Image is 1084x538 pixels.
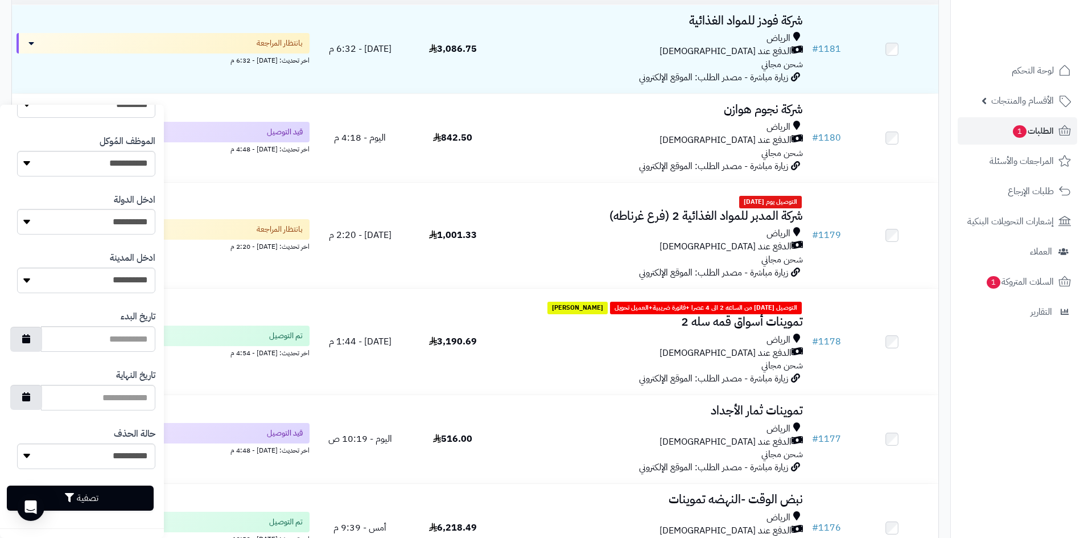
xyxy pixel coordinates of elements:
span: تم التوصيل [269,330,303,342]
span: [PERSON_NAME] [547,302,608,314]
a: إشعارات التحويلات البنكية [958,208,1077,235]
a: السلات المتروكة1 [958,268,1077,295]
span: زيارة مباشرة - مصدر الطلب: الموقع الإلكتروني [639,372,788,385]
span: # [812,335,818,348]
span: المراجعات والأسئلة [990,153,1054,169]
span: الرياض [766,32,790,45]
img: logo-2.png [1007,32,1073,56]
span: شحن مجاني [761,447,803,461]
h3: تموينات ثمار الأجداد [504,404,803,417]
a: #1180 [812,131,841,145]
span: التقارير [1031,304,1052,320]
a: #1181 [812,42,841,56]
span: زيارة مباشرة - مصدر الطلب: الموقع الإلكتروني [639,159,788,173]
label: الموظف المُوكل [100,135,155,148]
a: #1179 [812,228,841,242]
span: 842.50 [433,131,472,145]
a: المراجعات والأسئلة [958,147,1077,175]
span: شحن مجاني [761,359,803,372]
label: ادخل المدينة [110,252,155,265]
span: [DATE] - 2:20 م [329,228,391,242]
span: الدفع عند [DEMOGRAPHIC_DATA] [660,45,792,58]
a: التقارير [958,298,1077,326]
a: الطلبات1 [958,117,1077,145]
span: الدفع عند [DEMOGRAPHIC_DATA] [660,347,792,360]
span: زيارة مباشرة - مصدر الطلب: الموقع الإلكتروني [639,461,788,474]
span: اليوم - 10:19 ص [328,432,392,446]
div: Open Intercom Messenger [17,494,44,521]
h3: شركة المدبر للمواد الغذائية 2 (فرع غرناطه) [504,210,803,223]
h3: شركة فودز للمواد الغذائية [504,14,803,27]
span: الدفع عند [DEMOGRAPHIC_DATA] [660,524,792,537]
span: الأقسام والمنتجات [991,93,1054,109]
span: شحن مجاني [761,146,803,160]
span: أمس - 9:39 م [333,521,386,535]
span: # [812,432,818,446]
span: العملاء [1030,244,1052,260]
span: الطلبات [1012,123,1054,139]
span: إشعارات التحويلات البنكية [967,213,1054,229]
span: طلبات الإرجاع [1008,183,1054,199]
label: تاريخ البدء [121,310,155,323]
span: التوصيل يوم [DATE] [739,196,802,208]
a: #1177 [812,432,841,446]
span: الرياض [766,422,790,436]
span: الرياض [766,334,790,347]
a: العملاء [958,238,1077,265]
span: بانتظار المراجعة [257,224,303,235]
span: قيد التوصيل [267,126,303,138]
span: التوصيل [DATE] من الساعه 2 الى 4 عصرا +فاتورة ضريبية+العميل تحويل [610,302,802,314]
span: 1 [1013,125,1027,138]
span: شحن مجاني [761,253,803,266]
span: [DATE] - 1:44 م [329,335,391,348]
h3: تموينات أسواق قمه سله 2 [504,315,803,328]
span: # [812,521,818,535]
span: الدفع عند [DEMOGRAPHIC_DATA] [660,240,792,253]
span: 516.00 [433,432,472,446]
span: 3,086.75 [429,42,477,56]
span: اليوم - 4:18 م [334,131,386,145]
h3: شركة نجوم هوازن [504,103,803,116]
span: قيد التوصيل [267,428,303,439]
h3: نبض الوقت -النهضه تموينات [504,493,803,506]
span: تم التوصيل [269,516,303,528]
a: #1178 [812,335,841,348]
span: 3,190.69 [429,335,477,348]
button: تصفية [7,486,154,511]
span: الرياض [766,121,790,134]
span: # [812,131,818,145]
span: الدفع عند [DEMOGRAPHIC_DATA] [660,134,792,147]
span: [DATE] - 6:32 م [329,42,391,56]
a: طلبات الإرجاع [958,178,1077,205]
span: 1 [987,276,1000,289]
span: زيارة مباشرة - مصدر الطلب: الموقع الإلكتروني [639,71,788,84]
span: الرياض [766,511,790,524]
span: زيارة مباشرة - مصدر الطلب: الموقع الإلكتروني [639,266,788,280]
label: ادخل الدولة [114,194,155,207]
label: تاريخ النهاية [116,369,155,382]
span: الدفع عند [DEMOGRAPHIC_DATA] [660,436,792,449]
span: لوحة التحكم [1012,63,1054,79]
span: 1,001.33 [429,228,477,242]
a: #1176 [812,521,841,535]
span: 6,218.49 [429,521,477,535]
span: بانتظار المراجعة [257,38,303,49]
div: اخر تحديث: [DATE] - 6:32 م [17,54,310,65]
label: حالة الحذف [114,428,155,441]
span: # [812,228,818,242]
span: # [812,42,818,56]
a: لوحة التحكم [958,57,1077,84]
span: الرياض [766,227,790,240]
span: شحن مجاني [761,58,803,71]
span: السلات المتروكة [986,274,1054,290]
